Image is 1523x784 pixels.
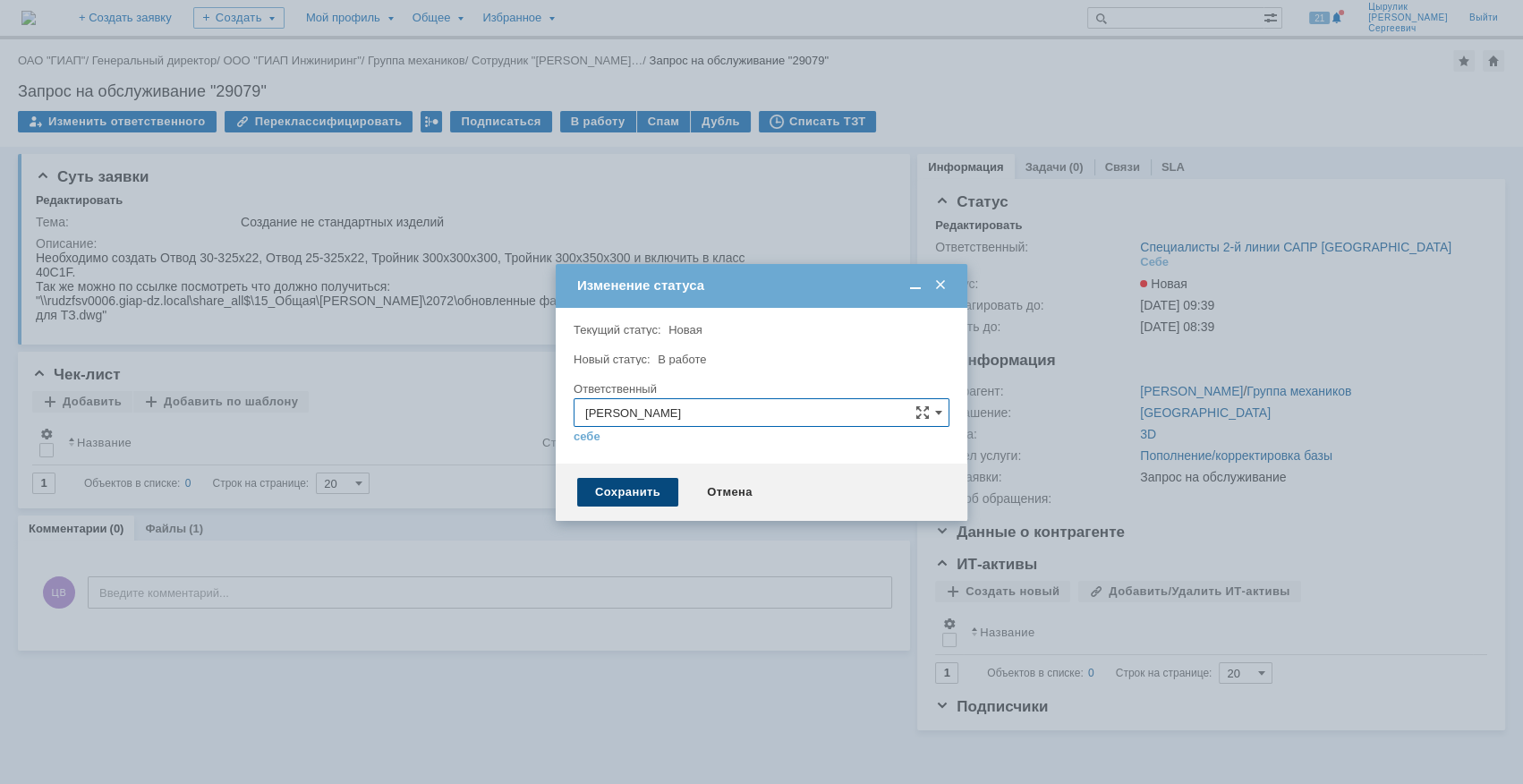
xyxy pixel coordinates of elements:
div: Изменение статуса [577,277,949,294]
span: Новая [668,323,702,337]
span: Свернуть (Ctrl + M) [906,277,924,294]
label: Текущий статус: [574,323,660,337]
a: себе [574,430,600,444]
div: Ответственный [574,383,946,395]
span: Закрыть [932,277,949,294]
span: В работе [658,353,706,366]
label: Новый статус: [574,353,651,366]
span: Сложная форма [915,405,930,420]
